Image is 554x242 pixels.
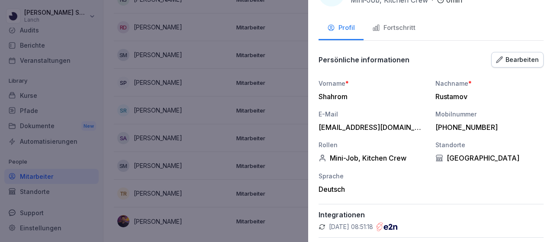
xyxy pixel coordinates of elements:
[319,79,427,88] div: Vorname
[319,140,427,149] div: Rollen
[435,79,544,88] div: Nachname
[435,154,544,162] div: [GEOGRAPHIC_DATA]
[372,23,415,33] div: Fortschritt
[319,17,364,40] button: Profil
[435,110,544,119] div: Mobilnummer
[319,210,544,219] p: Integrationen
[435,140,544,149] div: Standorte
[364,17,424,40] button: Fortschritt
[491,52,544,68] button: Bearbeiten
[435,123,539,132] div: [PHONE_NUMBER]
[377,223,397,231] img: e2n.png
[319,123,422,132] div: [EMAIL_ADDRESS][DOMAIN_NAME]
[435,92,539,101] div: Rustamov
[319,154,427,162] div: Mini-Job, Kitchen Crew
[496,55,539,65] div: Bearbeiten
[319,185,427,194] div: Deutsch
[319,92,422,101] div: Shahrom
[329,223,373,231] p: [DATE] 08:51:18
[327,23,355,33] div: Profil
[319,110,427,119] div: E-Mail
[319,171,427,181] div: Sprache
[319,55,409,64] p: Persönliche informationen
